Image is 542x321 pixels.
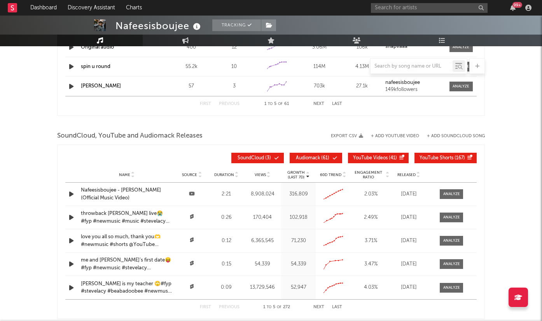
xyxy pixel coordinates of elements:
div: 8,908,024 [246,190,280,198]
div: 0:26 [211,214,242,222]
div: 71,230 [283,237,314,245]
div: + Add YouTube Video [363,134,419,138]
div: 3.71 % [352,237,389,245]
div: 54,339 [283,260,314,268]
div: 57 [172,82,211,90]
button: YouTube Shorts(167) [414,153,477,163]
div: 2.03 % [352,190,389,198]
button: SoundCloud(3) [231,153,284,163]
div: 1 5 61 [255,99,298,109]
button: Last [332,305,342,309]
div: 149k followers [385,87,444,92]
a: throwback [PERSON_NAME] live😭#fyp #newmusic #music #stevelacy #beabadoobee #[PERSON_NAME] #artist... [81,210,173,225]
div: 170,404 [246,214,280,222]
span: Duration [214,173,234,177]
span: SoundCloud [238,156,264,160]
div: 2.49 % [352,214,389,222]
button: Next [313,102,324,106]
a: Nafeesisboujee - [PERSON_NAME] (Official Music Video) [81,187,173,202]
div: 54,339 [246,260,280,268]
span: to [268,102,273,106]
div: 52,947 [283,284,314,291]
span: Audiomack [296,156,320,160]
span: of [278,102,283,106]
button: First [200,305,211,309]
button: Previous [219,305,240,309]
div: [DATE] [393,214,424,222]
p: Growth [287,170,305,175]
div: [DATE] [393,284,424,291]
a: nafeesisboujee [385,80,444,85]
div: 27.1k [343,82,382,90]
strong: nafeesisboujee [385,80,420,85]
a: shapvaaa [385,44,444,49]
span: SoundCloud, YouTube and Audiomack Releases [57,131,203,141]
button: 99+ [510,5,516,11]
span: 60D Trend [320,173,341,177]
a: love you all so much, thank you🫶 #newmusic #shorts @YouTube @YouTubeMusic #[PERSON_NAME] [81,233,173,248]
div: 0:15 [211,260,242,268]
button: Tracking [212,19,261,31]
span: ( 3 ) [236,156,272,160]
button: + Add SoundCloud Song [419,134,485,138]
div: 4.03 % [352,284,389,291]
input: Search for artists [371,3,488,13]
span: Source [182,173,197,177]
button: First [200,102,211,106]
div: 13,729,546 [246,284,280,291]
span: Name [119,173,130,177]
button: Audiomack(61) [290,153,342,163]
button: Last [332,102,342,106]
div: 3.06M [300,44,339,51]
div: 6,365,545 [246,237,280,245]
div: Nafeesisboujee [115,19,203,32]
div: 106k [343,44,382,51]
a: Original audio [81,45,114,50]
input: Search by song name or URL [371,63,453,70]
span: ( 167 ) [420,156,465,160]
div: [DATE] [393,190,424,198]
span: ( 41 ) [353,156,397,160]
span: Engagement Ratio [352,170,385,180]
a: me and [PERSON_NAME]’s first date😝#fyp #newmusic #stevelacy #beabadoobee #artist #song #newsong #... [81,256,173,272]
span: to [267,305,271,309]
div: 1 5 272 [255,303,298,312]
button: Next [313,305,324,309]
button: + Add YouTube Video [371,134,419,138]
div: 2:21 [211,190,242,198]
div: 3.47 % [352,260,389,268]
div: 703k [300,82,339,90]
strong: shapvaaa [385,44,407,49]
span: Released [397,173,416,177]
span: YouTube Shorts [420,156,453,160]
div: 0:12 [211,237,242,245]
button: YouTube Videos(41) [348,153,409,163]
button: + Add SoundCloud Song [427,134,485,138]
div: 316,809 [283,190,314,198]
span: of [277,305,281,309]
div: 12 [215,44,254,51]
div: 400 [172,44,211,51]
a: [PERSON_NAME] is my teacher 🙄#fyp #stevelacy #beabadoobee #newmusic #music #artist #trending [81,280,173,295]
span: ( 61 ) [295,156,330,160]
div: 3 [215,82,254,90]
button: Export CSV [331,134,363,138]
div: [DATE] [393,237,424,245]
div: [DATE] [393,260,424,268]
span: Views [255,173,266,177]
div: 99 + [512,2,522,8]
div: 0:09 [211,284,242,291]
span: YouTube Videos [353,156,388,160]
button: Previous [219,102,240,106]
p: (Last 7d) [287,175,305,180]
div: 102,918 [283,214,314,222]
a: [PERSON_NAME] [81,84,121,89]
